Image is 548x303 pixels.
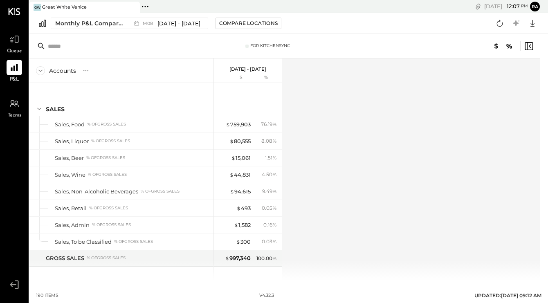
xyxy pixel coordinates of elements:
span: $ [229,171,234,178]
span: $ [236,238,240,245]
div: Monthly P&L Comparison [55,19,124,27]
div: Accounts [49,67,76,75]
div: 759,903 [226,121,251,128]
div: 100.00 [256,255,277,262]
span: P&L [10,76,19,83]
div: % of GROSS SALES [86,155,125,161]
div: Sales, Food [55,121,85,128]
div: 1.51 [265,154,277,162]
span: $ [236,205,241,211]
div: Sales, Liquor [55,137,89,145]
div: 300 [236,238,251,246]
div: Sales, Wine [55,171,85,179]
div: 997,340 [225,254,251,262]
div: 0.03 [262,238,277,245]
div: 9.49 [262,188,277,195]
div: GROSS SALES [46,254,84,262]
span: $ [229,138,234,144]
span: Teams [8,112,21,119]
span: $ [231,155,236,161]
span: M08 [143,21,155,26]
div: 0.05 [262,204,277,212]
div: 190 items [36,292,58,299]
div: % of GROSS SALES [89,205,128,211]
div: 4.50 [262,171,277,178]
div: 80,555 [229,137,251,145]
span: % [272,188,277,194]
span: pm [521,3,528,9]
span: 12 : 07 [503,2,520,10]
div: % [253,74,279,81]
span: % [272,154,277,161]
div: 493 [236,204,251,212]
div: copy link [474,2,482,11]
span: $ [225,255,229,261]
span: $ [230,188,234,195]
div: Great White Venice [42,4,87,11]
div: % of GROSS SALES [141,189,180,194]
div: SALES [46,105,65,113]
div: GW [34,4,41,11]
div: Sales, To be Classified [55,238,112,246]
span: % [272,238,277,245]
span: % [272,171,277,177]
span: % [272,121,277,127]
span: % [272,255,277,261]
a: Teams [0,96,28,119]
div: Sales, Beer [55,154,84,162]
span: % [272,204,277,211]
div: % of GROSS SALES [114,239,153,245]
div: 1,582 [234,221,251,229]
div: Sales, Admin [55,221,90,229]
div: Compare Locations [219,20,278,27]
div: 44,831 [229,171,251,179]
span: Queue [7,48,22,55]
div: 94,615 [230,188,251,195]
a: Queue [0,31,28,55]
a: P&L [0,60,28,83]
span: % [272,137,277,144]
span: % [272,221,277,228]
div: % of GROSS SALES [88,172,127,177]
div: 8.08 [261,137,277,145]
div: $ [218,74,251,81]
span: [DATE] - [DATE] [157,20,200,27]
div: % of GROSS SALES [92,222,131,228]
div: 15,061 [231,154,251,162]
p: [DATE] - [DATE] [229,66,266,72]
div: v 4.32.3 [259,292,274,299]
span: $ [226,121,230,128]
div: % of GROSS SALES [87,121,126,127]
div: [DATE] [484,2,528,10]
div: 76.19 [261,121,277,128]
div: 0.16 [263,221,277,229]
div: % of GROSS SALES [87,255,126,261]
span: UPDATED: [DATE] 09:12 AM [474,292,541,299]
div: Sales, Retail [55,204,87,212]
div: % of GROSS SALES [91,138,130,144]
span: $ [234,222,238,228]
div: Sales, Non-Alcoholic Beverages [55,188,138,195]
button: ra [530,2,540,11]
button: Monthly P&L Comparison M08[DATE] - [DATE] [51,18,208,29]
div: For KitchenSync [250,43,290,49]
button: Compare Locations [216,18,281,29]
